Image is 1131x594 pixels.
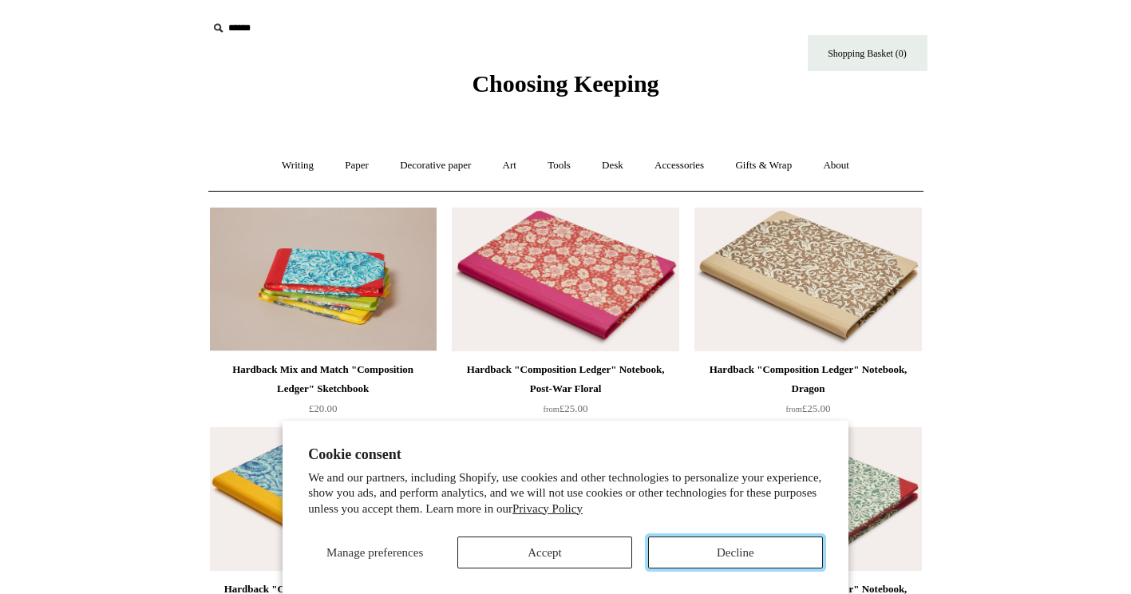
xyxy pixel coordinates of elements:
span: £20.00 [309,402,338,414]
img: Hardback Mix and Match "Composition Ledger" Sketchbook [210,208,437,351]
a: Accessories [640,145,718,187]
img: Hardback "Composition Ledger" Notebook, Post-War Floral [452,208,678,351]
a: Paper [330,145,383,187]
a: Hardback "Composition Ledger" Notebook, Blue Garden Hardback "Composition Ledger" Notebook, Blue ... [210,427,437,571]
span: Choosing Keeping [472,70,658,97]
h2: Cookie consent [308,446,823,463]
span: from [786,405,802,414]
a: Decorative paper [386,145,485,187]
span: Manage preferences [326,546,423,559]
a: Gifts & Wrap [721,145,806,187]
div: Hardback Mix and Match "Composition Ledger" Sketchbook [214,360,433,398]
a: Privacy Policy [512,502,583,515]
button: Decline [648,537,823,568]
a: Hardback "Composition Ledger" Notebook, Dragon Hardback "Composition Ledger" Notebook, Dragon [694,208,921,351]
a: Hardback "Composition Ledger" Notebook, Post-War Floral from£25.00 [452,360,678,426]
button: Manage preferences [308,537,441,568]
a: Desk [587,145,638,187]
div: Hardback "Composition Ledger" Notebook, Dragon [698,360,917,398]
a: Tools [533,145,585,187]
span: £25.00 [544,402,588,414]
a: Shopping Basket (0) [808,35,927,71]
a: About [809,145,864,187]
img: Hardback "Composition Ledger" Notebook, Dragon [694,208,921,351]
p: We and our partners, including Shopify, use cookies and other technologies to personalize your ex... [308,470,823,517]
span: from [544,405,560,414]
a: Hardback "Composition Ledger" Notebook, Dragon from£25.00 [694,360,921,426]
a: Hardback "Composition Ledger" Notebook, Post-War Floral Hardback "Composition Ledger" Notebook, P... [452,208,678,351]
div: Hardback "Composition Ledger" Notebook, Post-War Floral [456,360,674,398]
a: Art [488,145,531,187]
a: Choosing Keeping [472,83,658,94]
button: Accept [457,537,632,568]
a: Hardback Mix and Match "Composition Ledger" Sketchbook £20.00 [210,360,437,426]
a: Hardback Mix and Match "Composition Ledger" Sketchbook Hardback Mix and Match "Composition Ledger... [210,208,437,351]
img: Hardback "Composition Ledger" Notebook, Blue Garden [210,427,437,571]
span: £25.00 [786,402,831,414]
a: Writing [267,145,328,187]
